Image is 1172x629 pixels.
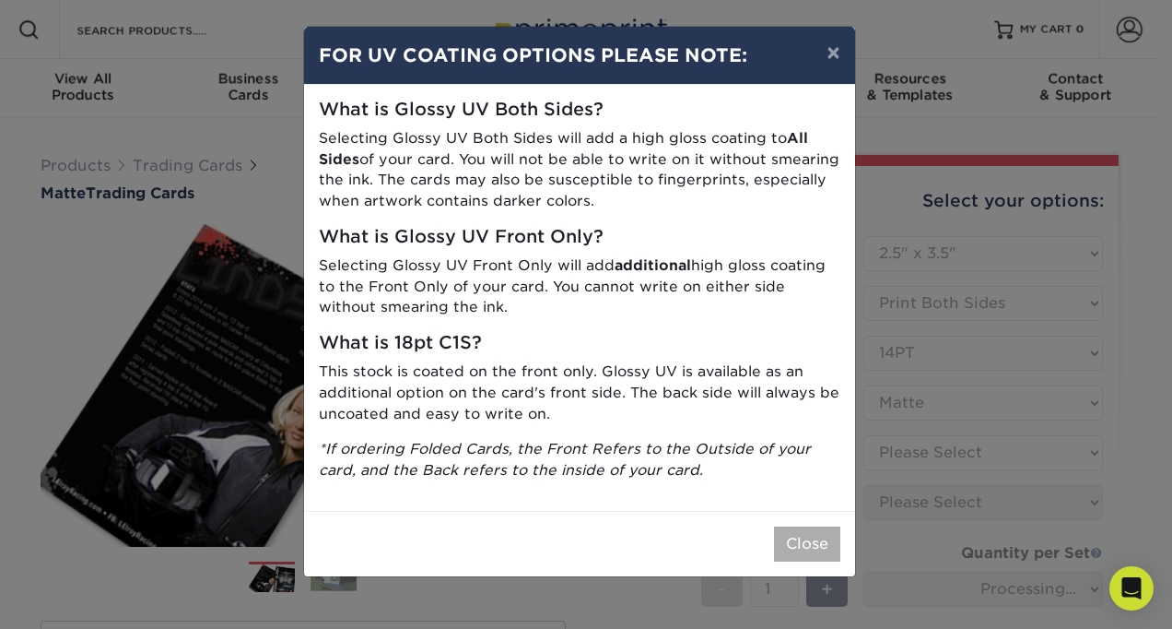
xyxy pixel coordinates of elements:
[319,227,840,248] h5: What is Glossy UV Front Only?
[319,42,840,69] h4: FOR UV COATING OPTIONS PLEASE NOTE:
[319,440,811,479] i: *If ordering Folded Cards, the Front Refers to the Outside of your card, and the Back refers to t...
[812,27,854,78] button: ×
[319,362,840,424] p: This stock is coated on the front only. Glossy UV is available as an additional option on the car...
[319,333,840,354] h5: What is 18pt C1S?
[319,255,840,318] p: Selecting Glossy UV Front Only will add high gloss coating to the Front Only of your card. You ca...
[319,129,808,168] strong: All Sides
[774,527,840,562] button: Close
[319,100,840,121] h5: What is Glossy UV Both Sides?
[1109,566,1154,611] div: Open Intercom Messenger
[615,256,691,274] strong: additional
[319,128,840,212] p: Selecting Glossy UV Both Sides will add a high gloss coating to of your card. You will not be abl...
